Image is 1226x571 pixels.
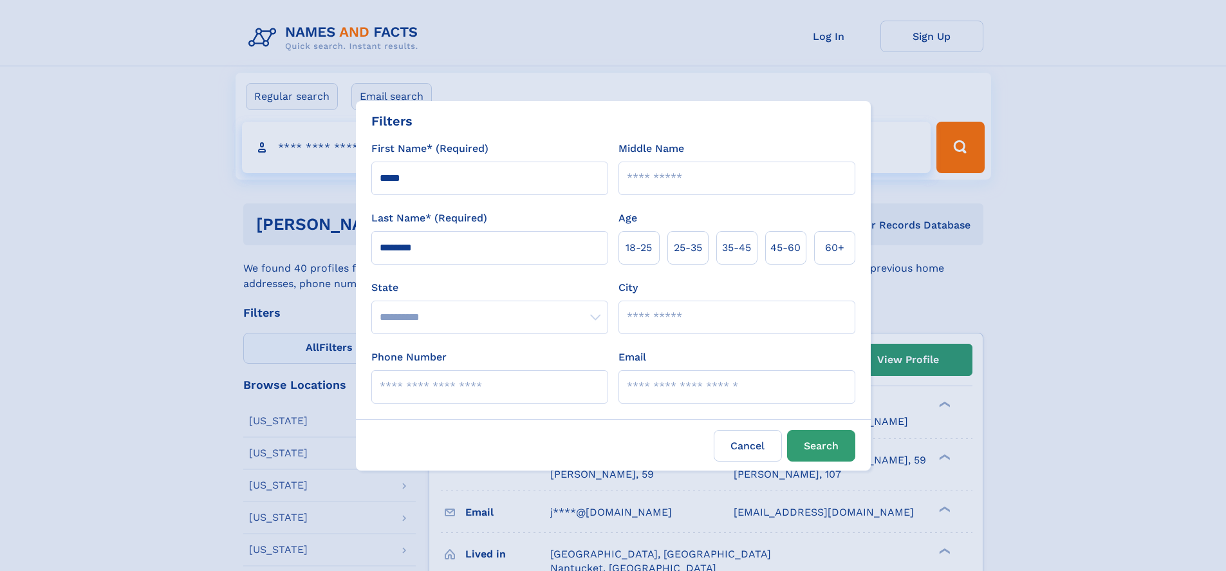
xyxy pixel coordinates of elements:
div: Filters [371,111,413,131]
label: First Name* (Required) [371,141,488,156]
span: 35‑45 [722,240,751,256]
label: Phone Number [371,350,447,365]
span: 60+ [825,240,844,256]
span: 45‑60 [770,240,801,256]
label: Last Name* (Required) [371,211,487,226]
label: Cancel [714,430,782,462]
label: State [371,280,608,295]
label: Age [618,211,637,226]
button: Search [787,430,855,462]
label: City [618,280,638,295]
label: Middle Name [618,141,684,156]
span: 25‑35 [674,240,702,256]
label: Email [618,350,646,365]
span: 18‑25 [626,240,652,256]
